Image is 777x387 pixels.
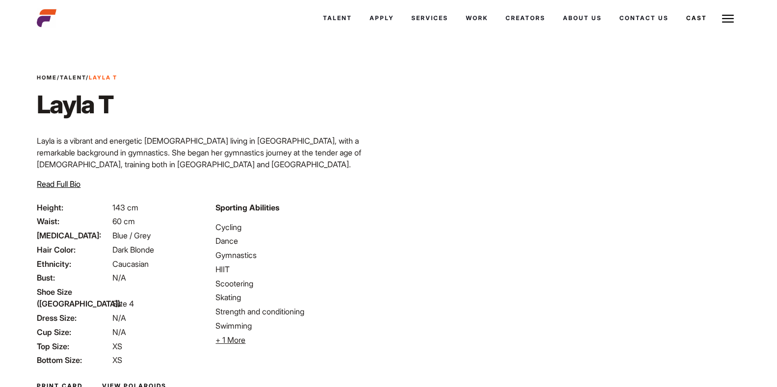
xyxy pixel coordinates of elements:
[37,244,110,256] span: Hair Color:
[215,335,245,345] span: + 1 More
[37,215,110,227] span: Waist:
[37,74,117,82] span: / /
[457,5,497,31] a: Work
[497,5,554,31] a: Creators
[554,5,611,31] a: About Us
[37,326,110,338] span: Cup Size:
[37,202,110,213] span: Height:
[112,327,126,337] span: N/A
[215,221,382,233] li: Cycling
[37,258,110,270] span: Ethnicity:
[60,74,86,81] a: Talent
[37,90,117,119] h1: Layla T
[112,231,151,240] span: Blue / Grey
[361,5,402,31] a: Apply
[677,5,716,31] a: Cast
[37,272,110,284] span: Bust:
[37,178,80,190] button: Read Full Bio
[112,216,135,226] span: 60 cm
[112,259,149,269] span: Caucasian
[37,8,56,28] img: cropped-aefm-brand-fav-22-square.png
[37,179,80,189] span: Read Full Bio
[112,341,122,351] span: XS
[112,245,154,255] span: Dark Blonde
[37,340,110,352] span: Top Size:
[215,235,382,247] li: Dance
[112,299,134,309] span: Size 4
[215,278,382,289] li: Scootering
[215,306,382,317] li: Strength and conditioning
[611,5,677,31] a: Contact Us
[314,5,361,31] a: Talent
[215,263,382,275] li: HIIT
[112,273,126,283] span: N/A
[215,291,382,303] li: Skating
[89,74,117,81] strong: Layla T
[215,203,279,212] strong: Sporting Abilities
[112,313,126,323] span: N/A
[215,249,382,261] li: Gymnastics
[37,286,110,310] span: Shoe Size ([GEOGRAPHIC_DATA]):
[112,355,122,365] span: XS
[37,312,110,324] span: Dress Size:
[37,135,382,217] p: Layla is a vibrant and energetic [DEMOGRAPHIC_DATA] living in [GEOGRAPHIC_DATA], with a remarkabl...
[402,5,457,31] a: Services
[215,320,382,332] li: Swimming
[37,230,110,241] span: [MEDICAL_DATA]:
[37,354,110,366] span: Bottom Size:
[37,74,57,81] a: Home
[722,13,734,25] img: Burger icon
[112,203,138,212] span: 143 cm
